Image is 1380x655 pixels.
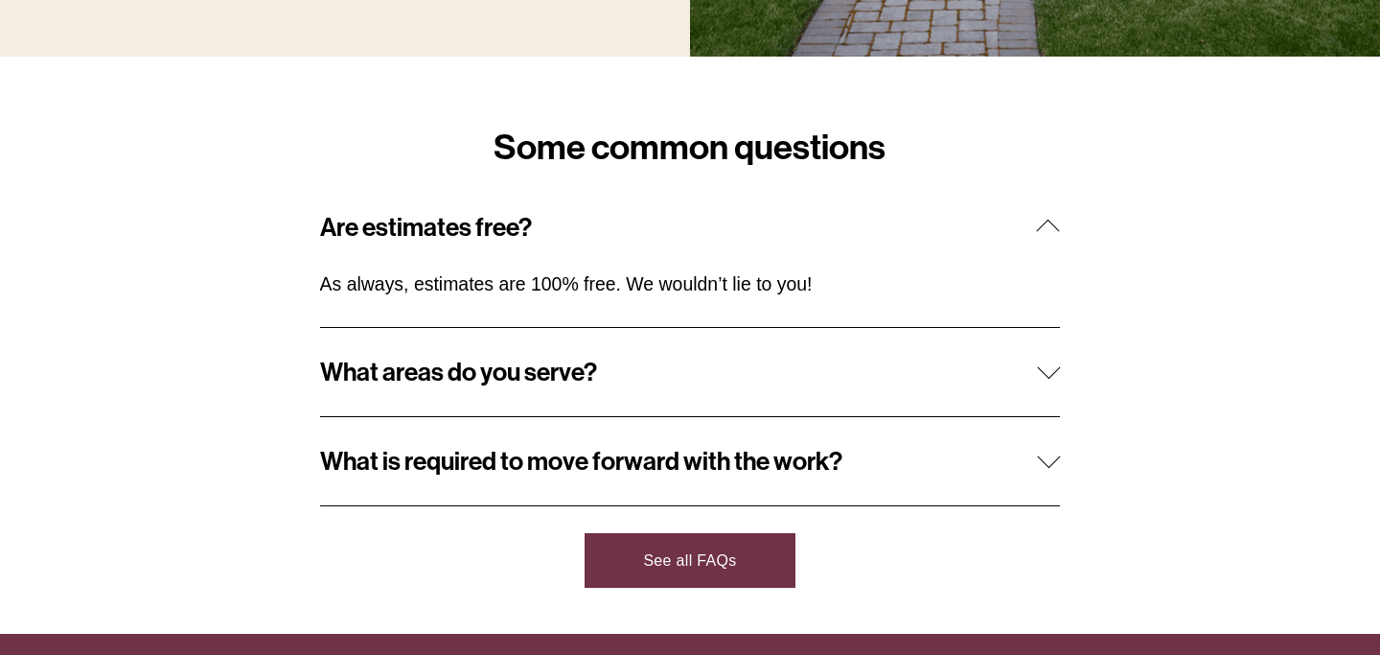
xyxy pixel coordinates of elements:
p: As always, estimates are 100% free. We wouldn’t lie to you! [320,271,839,297]
a: See all FAQs [585,533,796,588]
div: Are estimates free? [320,271,1061,326]
h3: Some common questions [320,129,1061,166]
button: What areas do you serve? [320,328,1061,416]
button: What is required to move forward with the work? [320,417,1061,505]
span: What areas do you serve? [320,357,1038,387]
button: Are estimates free? [320,183,1061,271]
span: Are estimates free? [320,212,1038,243]
span: What is required to move forward with the work? [320,446,1038,477]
